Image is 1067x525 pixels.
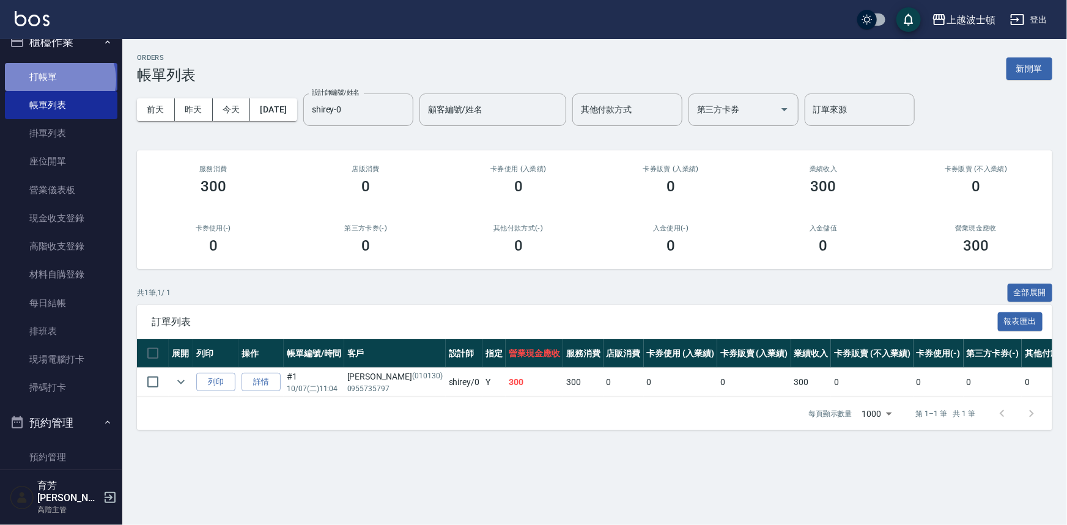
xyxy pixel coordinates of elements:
td: 0 [717,368,791,397]
a: 帳單列表 [5,91,117,119]
a: 新開單 [1006,62,1052,74]
button: expand row [172,373,190,391]
td: 0 [604,368,644,397]
a: 材料自購登錄 [5,260,117,288]
p: 高階主管 [37,504,100,515]
h3: 0 [361,178,370,195]
div: 上越波士頓 [947,12,995,28]
td: 0 [964,368,1022,397]
th: 營業現金應收 [506,339,563,368]
p: 每頁顯示數量 [808,408,852,419]
h3: 0 [514,178,523,195]
h3: 0 [514,237,523,254]
p: 共 1 筆, 1 / 1 [137,287,171,298]
button: 今天 [213,98,251,121]
h3: 300 [201,178,226,195]
h2: 第三方卡券(-) [305,224,428,232]
h2: 入金儲值 [762,224,885,232]
h3: 0 [666,178,675,195]
td: #1 [284,368,344,397]
button: [DATE] [250,98,297,121]
th: 卡券販賣 (不入業績) [831,339,913,368]
button: save [896,7,921,32]
th: 卡券販賣 (入業績) [717,339,791,368]
td: 0 [914,368,964,397]
p: (010130) [412,370,443,383]
h5: 育芳[PERSON_NAME] [37,480,100,504]
h2: 營業現金應收 [915,224,1038,232]
td: 300 [563,368,604,397]
h3: 300 [811,178,836,195]
th: 展開 [169,339,193,368]
th: 指定 [482,339,506,368]
th: 第三方卡券(-) [964,339,1022,368]
td: 0 [831,368,913,397]
span: 訂單列表 [152,316,998,328]
th: 業績收入 [791,339,832,368]
td: Y [482,368,506,397]
label: 設計師編號/姓名 [312,88,360,97]
a: 座位開單 [5,147,117,175]
th: 設計師 [446,339,483,368]
h3: 300 [963,237,989,254]
th: 操作 [238,339,284,368]
h3: 0 [666,237,675,254]
a: 排班表 [5,317,117,345]
a: 報表匯出 [998,315,1043,327]
button: 預約管理 [5,407,117,439]
a: 預約管理 [5,443,117,471]
button: 列印 [196,373,235,392]
td: 0 [644,368,718,397]
th: 店販消費 [604,339,644,368]
h2: 卡券使用 (入業績) [457,165,580,173]
button: 報表匯出 [998,312,1043,331]
h3: 0 [361,237,370,254]
img: Logo [15,11,50,26]
a: 現場電腦打卡 [5,345,117,373]
div: [PERSON_NAME] [347,370,443,383]
div: 1000 [857,397,896,430]
th: 卡券使用(-) [914,339,964,368]
h2: 卡券販賣 (不入業績) [915,165,1038,173]
th: 列印 [193,339,238,368]
td: 300 [506,368,563,397]
h3: 帳單列表 [137,67,196,84]
button: 登出 [1005,9,1052,31]
a: 營業儀表板 [5,176,117,204]
h3: 服務消費 [152,165,275,173]
th: 卡券使用 (入業績) [644,339,718,368]
h2: 業績收入 [762,165,885,173]
th: 服務消費 [563,339,604,368]
h2: 其他付款方式(-) [457,224,580,232]
h2: 卡券販賣 (入業績) [610,165,733,173]
a: 每日結帳 [5,289,117,317]
p: 第 1–1 筆 共 1 筆 [916,408,975,419]
button: 前天 [137,98,175,121]
td: 300 [791,368,832,397]
a: 高階收支登錄 [5,232,117,260]
p: 10/07 (二) 11:04 [287,383,341,394]
button: 新開單 [1006,57,1052,80]
h2: 店販消費 [305,165,428,173]
a: 打帳單 [5,63,117,91]
td: shirey /0 [446,368,483,397]
a: 掃碼打卡 [5,373,117,402]
th: 帳單編號/時間 [284,339,344,368]
a: 詳情 [242,373,281,392]
h3: 0 [972,178,980,195]
h2: 卡券使用(-) [152,224,275,232]
button: 上越波士頓 [927,7,1000,32]
button: 全部展開 [1008,284,1053,303]
button: Open [775,100,794,119]
button: 櫃檯作業 [5,26,117,58]
h3: 0 [209,237,218,254]
h3: 0 [819,237,828,254]
h2: 入金使用(-) [610,224,733,232]
img: Person [10,485,34,510]
th: 客戶 [344,339,446,368]
a: 掛單列表 [5,119,117,147]
h2: ORDERS [137,54,196,62]
a: 現金收支登錄 [5,204,117,232]
button: 昨天 [175,98,213,121]
p: 0955735797 [347,383,443,394]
